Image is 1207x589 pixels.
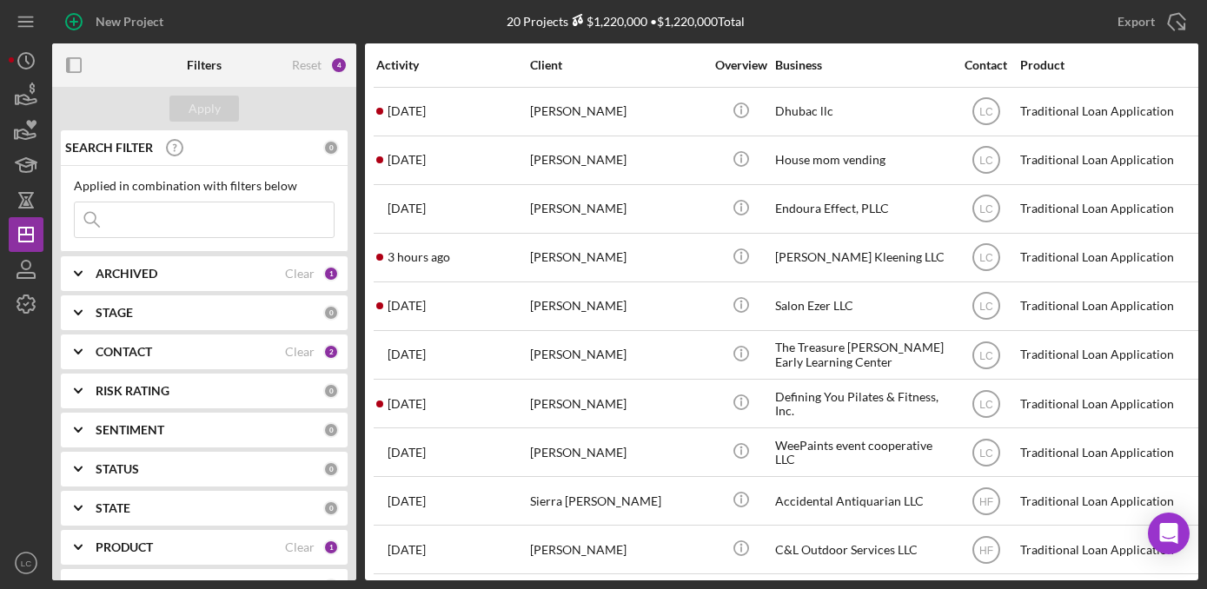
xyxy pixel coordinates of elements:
[388,299,426,313] time: 2025-09-04 22:10
[388,543,426,557] time: 2025-08-18 15:33
[96,306,133,320] b: STAGE
[775,137,949,183] div: House mom vending
[323,500,339,516] div: 0
[1020,89,1194,135] div: Traditional Loan Application
[388,153,426,167] time: 2025-09-10 16:11
[1020,526,1194,572] div: Traditional Loan Application
[323,539,339,555] div: 1
[388,202,426,215] time: 2025-09-08 17:01
[1020,235,1194,281] div: Traditional Loan Application
[388,347,426,361] time: 2025-09-09 15:13
[388,397,426,411] time: 2025-09-09 19:09
[530,235,704,281] div: [PERSON_NAME]
[775,186,949,232] div: Endoura Effect, PLLC
[775,89,949,135] div: Dhubac llc
[323,305,339,321] div: 0
[530,332,704,378] div: [PERSON_NAME]
[507,14,745,29] div: 20 Projects • $1,220,000 Total
[979,301,993,313] text: LC
[979,398,993,410] text: LC
[979,447,993,459] text: LC
[708,58,773,72] div: Overview
[330,56,348,74] div: 4
[21,559,31,568] text: LC
[65,141,153,155] b: SEARCH FILTER
[169,96,239,122] button: Apply
[323,344,339,360] div: 2
[1100,4,1198,39] button: Export
[388,446,426,460] time: 2025-08-22 22:10
[1020,186,1194,232] div: Traditional Loan Application
[323,461,339,477] div: 0
[979,106,993,118] text: LC
[1020,283,1194,329] div: Traditional Loan Application
[96,423,164,437] b: SENTIMENT
[775,283,949,329] div: Salon Ezer LLC
[530,137,704,183] div: [PERSON_NAME]
[530,89,704,135] div: [PERSON_NAME]
[979,203,993,215] text: LC
[775,235,949,281] div: [PERSON_NAME] Kleening LLC
[1020,381,1194,427] div: Traditional Loan Application
[9,546,43,580] button: LC
[979,544,993,556] text: HF
[323,140,339,156] div: 0
[1020,332,1194,378] div: Traditional Loan Application
[775,58,949,72] div: Business
[1117,4,1155,39] div: Export
[775,332,949,378] div: The Treasure [PERSON_NAME] Early Learning Center
[1020,137,1194,183] div: Traditional Loan Application
[96,540,153,554] b: PRODUCT
[979,155,993,167] text: LC
[388,104,426,118] time: 2025-09-10 17:09
[530,186,704,232] div: [PERSON_NAME]
[96,384,169,398] b: RISK RATING
[292,58,322,72] div: Reset
[189,96,221,122] div: Apply
[96,345,152,359] b: CONTACT
[979,252,993,264] text: LC
[979,495,993,507] text: HF
[1020,429,1194,475] div: Traditional Loan Application
[285,345,315,359] div: Clear
[979,349,993,361] text: LC
[74,179,335,193] div: Applied in combination with filters below
[285,540,315,554] div: Clear
[530,429,704,475] div: [PERSON_NAME]
[323,383,339,399] div: 0
[775,429,949,475] div: WeePaints event cooperative LLC
[96,501,130,515] b: STATE
[388,250,450,264] time: 2025-09-11 18:55
[568,14,647,29] div: $1,220,000
[1020,58,1194,72] div: Product
[775,526,949,572] div: C&L Outdoor Services LLC
[388,494,426,508] time: 2025-09-02 14:51
[187,58,222,72] b: Filters
[530,283,704,329] div: [PERSON_NAME]
[323,422,339,438] div: 0
[530,58,704,72] div: Client
[1020,478,1194,524] div: Traditional Loan Application
[52,4,181,39] button: New Project
[530,526,704,572] div: [PERSON_NAME]
[775,381,949,427] div: Defining You Pilates & Fitness, Inc.
[285,267,315,281] div: Clear
[96,462,139,476] b: STATUS
[323,266,339,281] div: 1
[953,58,1018,72] div: Contact
[530,381,704,427] div: [PERSON_NAME]
[530,478,704,524] div: Sierra [PERSON_NAME]
[775,478,949,524] div: Accidental Antiquarian LLC
[96,267,157,281] b: ARCHIVED
[1148,513,1190,554] div: Open Intercom Messenger
[96,4,163,39] div: New Project
[376,58,528,72] div: Activity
